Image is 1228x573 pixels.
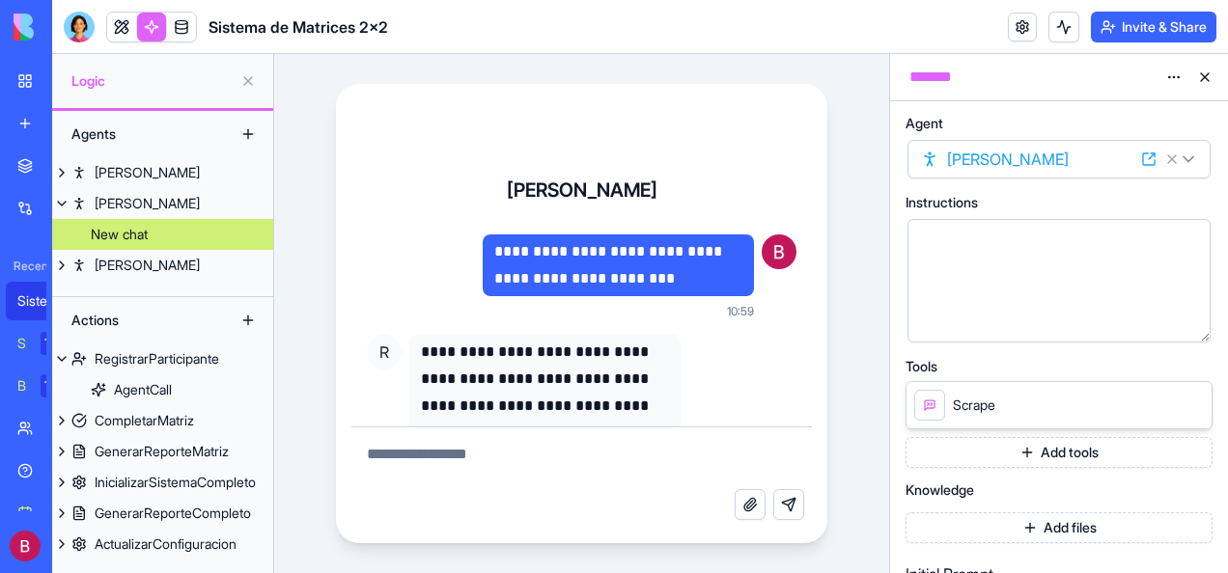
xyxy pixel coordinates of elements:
[14,14,133,41] img: logo
[762,234,796,269] img: ACg8ocISMEiQCLcJ71frT0EY_71VzGzDgFW27OOKDRUYqcdF0T-PMQ=s96-c
[52,188,273,219] a: [PERSON_NAME]
[209,15,388,39] h1: Sistema de Matrices 2x2
[6,324,83,363] a: Social Media Content GeneratorTRY
[95,163,200,182] div: [PERSON_NAME]
[52,467,273,498] a: InicializarSistemaCompleto
[52,405,273,436] a: CompletarMatriz
[52,529,273,559] a: ActualizarConfiguracion
[52,219,273,250] a: New chat
[52,157,273,188] a: [PERSON_NAME]
[906,483,974,497] span: Knowledge
[52,498,273,529] a: GenerarReporteCompleto
[52,436,273,467] a: GenerarReporteMatriz
[367,335,402,369] span: R
[953,396,995,415] span: Scrape
[95,473,256,492] div: InicializarSistemaCompleto
[62,119,216,150] div: Agents
[17,376,27,396] div: Blog Generation Pro
[95,504,251,523] div: GenerarReporteCompleto
[95,194,200,213] div: [PERSON_NAME]
[906,360,937,373] span: Tools
[95,411,194,430] div: CompletarMatriz
[906,196,978,209] span: Instructions
[17,291,71,311] div: Sistema de Matrices 2x2
[91,225,148,244] div: New chat
[95,442,229,461] div: GenerarReporteMatriz
[906,117,943,130] span: Agent
[95,534,237,554] div: ActualizarConfiguracion
[1091,12,1216,42] button: Invite & Share
[6,259,46,274] span: Recent
[507,177,657,204] h4: [PERSON_NAME]
[52,374,273,405] a: AgentCall
[71,71,233,91] span: Logic
[727,304,754,319] span: 10:59
[6,282,83,320] a: Sistema de Matrices 2x2
[906,512,1213,543] button: Add files
[41,374,71,397] div: TRY
[41,332,71,355] div: TRY
[52,250,273,281] a: [PERSON_NAME]
[62,305,216,336] div: Actions
[906,437,1213,468] button: Add tools
[10,531,41,561] img: ACg8ocISMEiQCLcJ71frT0EY_71VzGzDgFW27OOKDRUYqcdF0T-PMQ=s96-c
[95,256,200,275] div: [PERSON_NAME]
[114,380,172,399] div: AgentCall
[6,367,83,405] a: Blog Generation ProTRY
[52,343,273,374] a: RegistrarParticipante
[17,334,27,353] div: Social Media Content Generator
[95,349,219,368] div: RegistrarParticipante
